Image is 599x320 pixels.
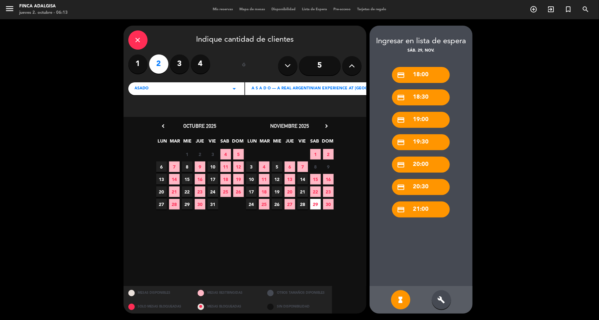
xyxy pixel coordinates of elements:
i: search [582,5,589,13]
span: 22 [182,186,193,197]
span: 19 [233,174,244,185]
div: MESAS DISPONIBLES [124,286,193,300]
div: 20:00 [392,157,450,173]
label: 3 [170,54,189,74]
span: 1 [182,149,193,160]
span: JUE [285,137,295,148]
span: 14 [297,174,308,185]
span: 25 [220,186,231,197]
span: 8 [182,161,193,172]
span: 4 [220,149,231,160]
span: 20 [285,186,295,197]
div: sáb. 29, nov. [370,48,473,54]
i: credit_card [397,94,405,102]
span: Tarjetas de regalo [354,8,389,11]
div: 18:30 [392,89,450,105]
i: close [134,36,142,44]
span: 14 [169,174,180,185]
div: Indique cantidad de clientes [128,30,362,50]
span: 3 [246,161,257,172]
span: 31 [208,199,218,209]
span: 4 [259,161,270,172]
span: 18 [259,186,270,197]
span: 30 [323,199,334,209]
span: 18 [220,174,231,185]
span: DOM [322,137,333,148]
i: credit_card [397,206,405,214]
span: 20 [156,186,167,197]
i: credit_card [397,138,405,146]
i: credit_card [397,183,405,191]
span: 13 [156,174,167,185]
i: arrow_drop_down [230,85,238,93]
span: MIE [272,137,283,148]
span: 5 [233,149,244,160]
div: 21:00 [392,201,450,217]
span: 21 [169,186,180,197]
span: A S A D O — A Real Argentinian Experience at [GEOGRAPHIC_DATA][PERSON_NAME] [252,86,429,92]
span: JUE [195,137,205,148]
span: Mapa de mesas [236,8,268,11]
span: 26 [272,199,282,209]
span: DOM [232,137,243,148]
span: 17 [208,174,218,185]
span: MAR [170,137,180,148]
span: 5 [272,161,282,172]
button: menu [5,4,14,16]
div: SIN DISPONIBILIDAD [262,300,332,314]
span: 9 [195,161,205,172]
div: OTROS TAMAÑOS DIPONIBLES [262,286,332,300]
span: VIE [297,137,308,148]
span: 25 [259,199,270,209]
span: 11 [259,174,270,185]
i: credit_card [397,71,405,79]
span: 23 [323,186,334,197]
span: 7 [169,161,180,172]
span: 27 [156,199,167,209]
span: Asado [135,86,149,92]
span: 16 [195,174,205,185]
span: Disponibilidad [268,8,299,11]
span: VIE [207,137,218,148]
span: 12 [272,174,282,185]
div: Ingresar en lista de espera [370,35,473,48]
div: SOLO MESAS BLOQUEADAS [124,300,193,314]
span: 9 [323,161,334,172]
div: 20:30 [392,179,450,195]
span: Pre-acceso [330,8,354,11]
span: 15 [182,174,193,185]
span: 29 [182,199,193,209]
span: 6 [285,161,295,172]
div: MESAS BLOQUEADAS [193,300,262,314]
span: 30 [195,199,205,209]
i: hourglass_full [397,296,405,304]
span: 3 [208,149,218,160]
span: LUN [247,137,258,148]
span: SAB [310,137,320,148]
span: 10 [246,174,257,185]
span: 19 [272,186,282,197]
span: 26 [233,186,244,197]
span: octubre 2025 [184,123,217,129]
span: 29 [310,199,321,209]
span: Lista de Espera [299,8,330,11]
span: 2 [195,149,205,160]
span: 11 [220,161,231,172]
div: 19:00 [392,112,450,128]
span: 1 [310,149,321,160]
span: 12 [233,161,244,172]
span: SAB [220,137,230,148]
div: 18:00 [392,67,450,83]
span: noviembre 2025 [270,123,309,129]
span: MIE [182,137,193,148]
label: 4 [191,54,210,74]
span: 7 [297,161,308,172]
i: menu [5,4,14,13]
span: 21 [297,186,308,197]
span: 16 [323,174,334,185]
i: build [438,296,445,304]
span: 24 [246,199,257,209]
span: 2 [323,149,334,160]
span: LUN [157,137,168,148]
span: 22 [310,186,321,197]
